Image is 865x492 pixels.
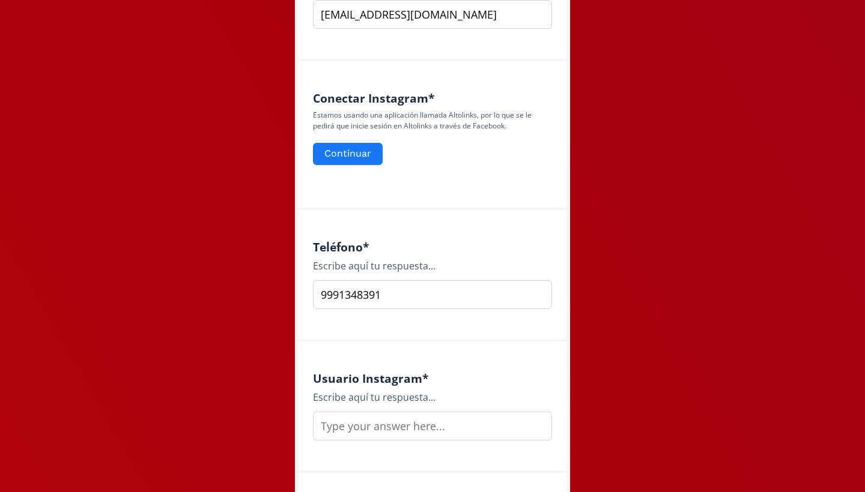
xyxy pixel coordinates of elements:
[313,259,552,273] div: Escribe aquí tu respuesta...
[313,91,552,105] h4: Conectar Instagram *
[313,280,552,309] input: Type your answer here...
[313,143,383,165] button: Continuar
[313,371,552,385] h4: Usuario Instagram *
[313,412,552,440] input: Type your answer here...
[313,390,552,404] div: Escribe aquí tu respuesta...
[313,110,552,131] p: Estamos usando una aplicación llamada Altolinks, por lo que se le pedirá que inicie sesión en Alt...
[313,240,552,254] h4: Teléfono *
